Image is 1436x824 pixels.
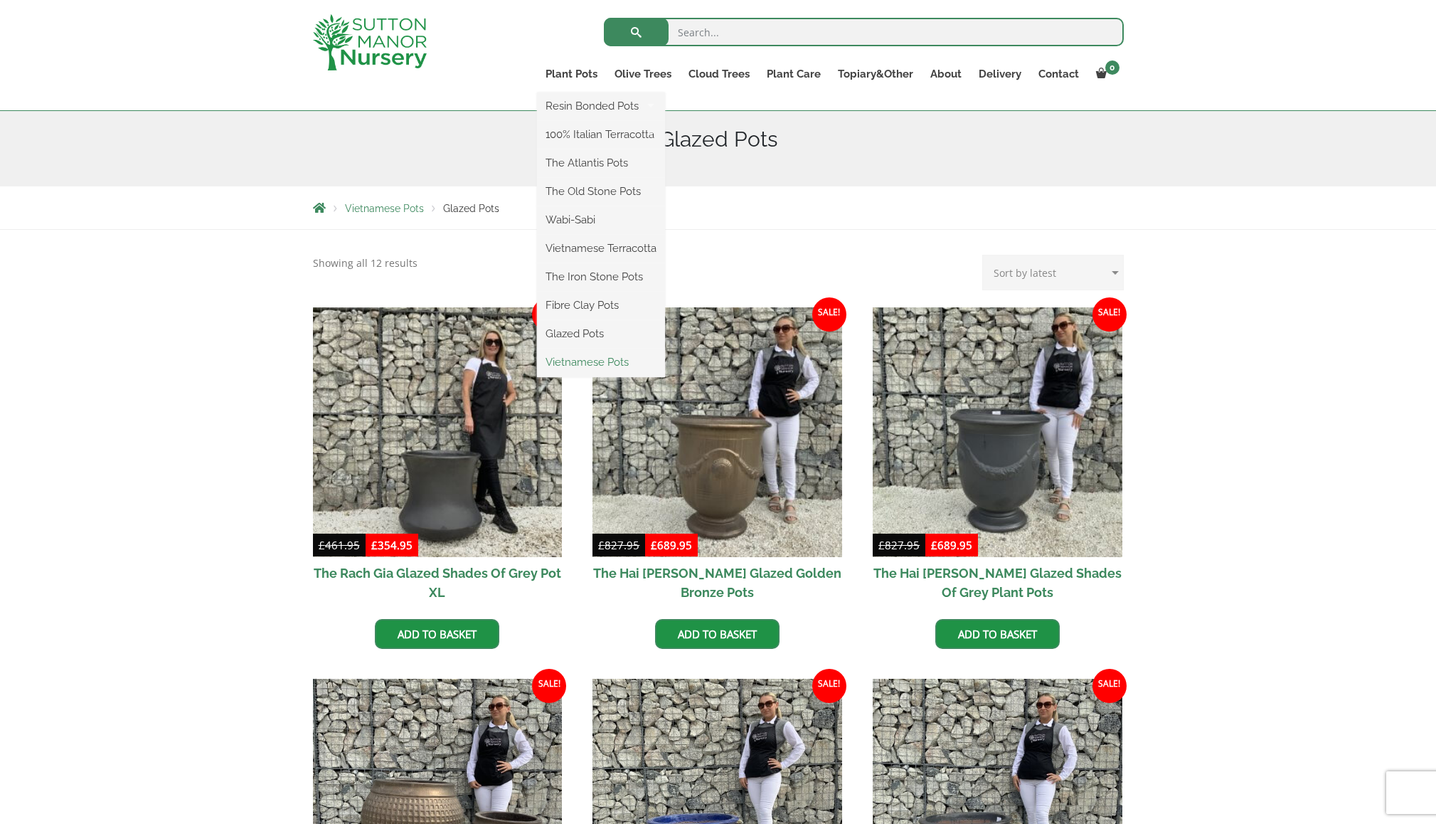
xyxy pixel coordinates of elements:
[313,14,427,70] img: logo
[922,64,970,84] a: About
[537,266,665,287] a: The Iron Stone Pots
[931,538,937,552] span: £
[537,64,606,84] a: Plant Pots
[651,538,657,552] span: £
[537,152,665,174] a: The Atlantis Pots
[537,209,665,231] a: Wabi-Sabi
[604,18,1124,46] input: Search...
[313,557,563,608] h2: The Rach Gia Glazed Shades Of Grey Pot XL
[537,295,665,316] a: Fibre Clay Pots
[592,557,842,608] h2: The Hai [PERSON_NAME] Glazed Golden Bronze Pots
[935,619,1060,649] a: Add to basket: “The Hai Duong Glazed Shades Of Grey Plant Pots”
[1087,64,1124,84] a: 0
[1092,297,1127,332] span: Sale!
[873,557,1122,608] h2: The Hai [PERSON_NAME] Glazed Shades Of Grey Plant Pots
[537,124,665,145] a: 100% Italian Terracotta
[371,538,413,552] bdi: 354.95
[592,307,842,608] a: Sale! The Hai [PERSON_NAME] Glazed Golden Bronze Pots
[592,307,842,557] img: The Hai Duong Glazed Golden Bronze Pots
[812,297,846,332] span: Sale!
[345,203,424,214] a: Vietnamese Pots
[537,181,665,202] a: The Old Stone Pots
[443,203,499,214] span: Glazed Pots
[873,307,1122,557] img: The Hai Duong Glazed Shades Of Grey Plant Pots
[873,307,1122,608] a: Sale! The Hai [PERSON_NAME] Glazed Shades Of Grey Plant Pots
[606,64,680,84] a: Olive Trees
[319,538,325,552] span: £
[537,238,665,259] a: Vietnamese Terracotta
[878,538,920,552] bdi: 827.95
[680,64,758,84] a: Cloud Trees
[313,307,563,608] a: Sale! The Rach Gia Glazed Shades Of Grey Pot XL
[812,669,846,703] span: Sale!
[1105,60,1119,75] span: 0
[598,538,605,552] span: £
[931,538,972,552] bdi: 689.95
[537,323,665,344] a: Glazed Pots
[1030,64,1087,84] a: Contact
[829,64,922,84] a: Topiary&Other
[878,538,885,552] span: £
[313,127,1124,152] h1: Glazed Pots
[532,669,566,703] span: Sale!
[651,538,692,552] bdi: 689.95
[313,255,417,272] p: Showing all 12 results
[313,202,1124,213] nav: Breadcrumbs
[758,64,829,84] a: Plant Care
[598,538,639,552] bdi: 827.95
[532,297,566,332] span: Sale!
[319,538,360,552] bdi: 461.95
[371,538,378,552] span: £
[537,352,665,373] a: Vietnamese Pots
[313,307,563,557] img: The Rach Gia Glazed Shades Of Grey Pot XL
[375,619,499,649] a: Add to basket: “The Rach Gia Glazed Shades Of Grey Pot XL”
[1092,669,1127,703] span: Sale!
[970,64,1030,84] a: Delivery
[655,619,780,649] a: Add to basket: “The Hai Duong Glazed Golden Bronze Pots”
[982,255,1124,290] select: Shop order
[537,95,665,117] a: Resin Bonded Pots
